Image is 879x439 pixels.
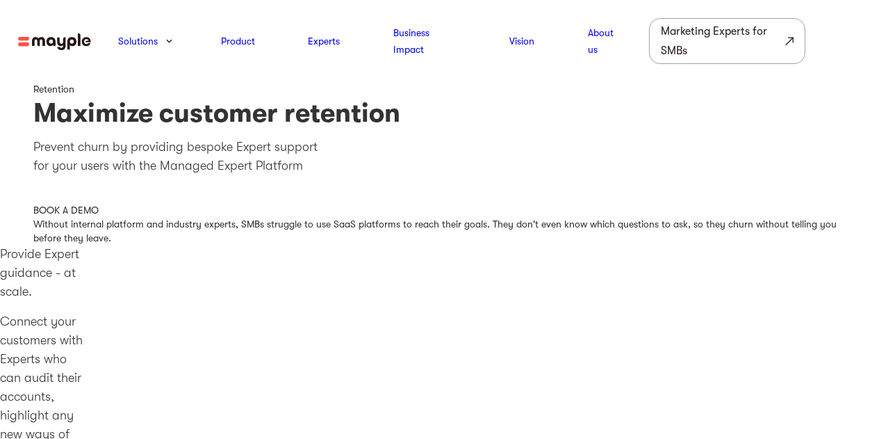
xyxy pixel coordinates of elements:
[118,33,158,49] a: Solutions
[33,203,846,217] div: BOOK A DEMO
[33,217,846,245] div: Without internal platform and industry experts, SMBs struggle to use SaaS platforms to reach thei...
[33,96,846,130] h1: Maximize customer retention
[588,24,623,58] a: About us
[661,22,782,61] div: Marketing Experts for SMBs
[166,39,172,43] img: arrow-down
[393,24,456,58] a: Business Impact
[33,138,846,175] p: Prevent churn by providing bespoke Expert support for your users with the Managed Expert Platform
[509,33,534,49] a: Vision
[18,33,92,50] img: mayple-logo
[308,33,340,49] a: Experts
[649,18,805,64] a: Marketing Experts for SMBs
[221,33,255,49] a: Product
[33,82,846,96] div: Retention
